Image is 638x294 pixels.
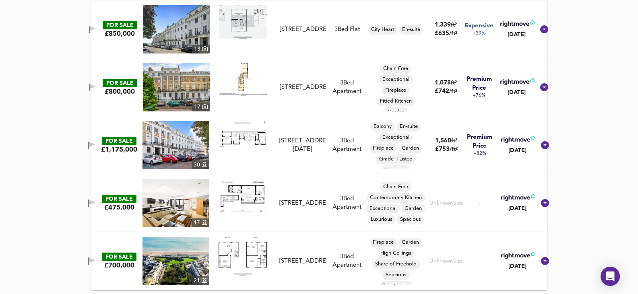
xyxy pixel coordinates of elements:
span: 1,078 [435,80,451,86]
a: property thumbnail 17 [143,63,210,111]
span: Expensive [465,22,493,30]
img: Floorplan [219,179,267,213]
div: Garden [398,144,422,153]
span: Garden [401,205,425,212]
span: Exceptional [366,205,400,212]
div: 13 [192,45,210,53]
div: Sussex Square, Brighton, BN2 1FJ [277,25,329,34]
div: [DATE] [499,88,535,97]
svg: Show Details [539,82,549,92]
img: Floorplan [219,63,267,96]
a: property thumbnail 13 [143,5,210,53]
span: £ 753 [435,146,458,152]
div: Exceptional [379,133,413,142]
span: 1,339 [435,22,451,28]
div: 30 [192,160,209,169]
div: FOR SALE£800,000 property thumbnail 17 Floorplan[STREET_ADDRESS]3Bed ApartmentChain FreeException... [91,58,547,116]
span: Fitted Kitchen [377,98,415,105]
div: Contemporary Kitchen [367,193,425,203]
span: Exceptional [379,134,413,141]
div: 3 Bed Apartment [329,79,365,96]
span: Luxurious [382,167,410,174]
span: +76% [473,93,485,99]
img: property thumbnail [143,5,210,53]
div: 21 [192,276,209,285]
div: Chain Free [380,182,411,192]
svg: Show Details [539,25,549,34]
div: Fireplace [382,86,409,95]
span: Luxurious [368,216,395,223]
span: Spacious [397,216,424,223]
img: property thumbnail [142,179,209,227]
div: [STREET_ADDRESS] [280,83,326,92]
span: / ft² [449,31,457,36]
div: Spectacular [379,281,412,291]
div: 3 Bed Apartment [329,137,365,154]
span: Balcony [370,123,395,130]
div: [DATE] [499,31,535,39]
div: FOR SALE [103,79,137,87]
span: Contemporary Kitchen [367,194,425,201]
a: property thumbnail 30 [142,121,209,169]
div: Exceptional [379,75,413,84]
div: [STREET_ADDRESS] [279,257,326,265]
div: Grade II Listed [376,154,416,164]
div: FOR SALE [103,21,137,29]
div: 3 Bed Flat [334,25,360,34]
span: Fireplace [370,145,397,152]
div: FOR SALE£1,175,000 property thumbnail 30 Floorplan[STREET_ADDRESS][DATE]3Bed ApartmentBalconyEn-s... [91,116,547,174]
div: Chain Free [380,64,411,74]
div: Garden [384,107,408,117]
div: Garden [401,204,425,214]
div: Sussex Square, Brighton, BN2 5AD [276,137,329,154]
span: / ft² [450,147,458,152]
div: [DATE] [500,146,535,154]
div: [DATE] [500,262,535,270]
svg: Show Details [540,198,550,208]
div: En-suite [399,25,423,35]
div: [STREET_ADDRESS] [280,25,326,34]
div: FOR SALE£475,000 property thumbnail 17 Floorplan[STREET_ADDRESS]3Bed ApartmentChain FreeContempor... [91,174,547,232]
span: En-suite [399,26,423,33]
span: Garden [398,145,422,152]
div: Unknown Size [429,199,463,207]
div: Fireplace [370,144,397,153]
img: property thumbnail [142,237,209,285]
span: - [479,200,481,206]
img: property thumbnail [143,63,210,111]
img: Floorplan [219,237,267,276]
div: High Ceilings [377,249,414,258]
a: property thumbnail 17 [142,179,209,227]
div: £800,000 [105,87,135,96]
img: Floorplan [219,5,267,39]
div: [STREET_ADDRESS][DATE] [279,137,326,154]
span: - [479,258,481,264]
svg: Show Details [540,256,550,266]
div: Luxurious [368,215,395,224]
div: Fitted Kitchen [377,97,415,106]
span: En-suite [396,123,421,130]
span: +39% [473,30,485,37]
span: Garden [384,109,408,116]
div: Unknown Size [429,257,463,265]
div: £850,000 [105,29,135,38]
div: Share of Freehold [372,259,420,269]
span: Premium Price [462,133,498,150]
span: ft² [451,23,457,28]
span: Garden [398,239,422,246]
div: Fireplace [370,238,397,247]
div: Garden [398,238,422,247]
span: £ 635 [435,31,457,37]
img: Floorplan [219,121,267,148]
a: property thumbnail 21 [142,237,209,285]
span: Spectacular [379,282,412,290]
div: Spacious [382,270,409,280]
div: Spacious [397,215,424,224]
div: 3 Bed Apartment [329,253,365,270]
div: FOR SALE [102,253,136,261]
span: £ 742 [435,88,457,95]
span: Share of Freehold [372,261,420,268]
span: High Ceilings [377,250,414,257]
span: Grade II Listed [376,156,416,163]
div: Balcony [370,122,395,132]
